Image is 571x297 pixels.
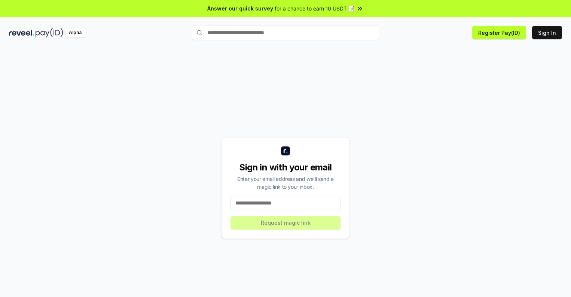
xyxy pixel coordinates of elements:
span: for a chance to earn 10 USDT 📝 [275,4,355,12]
img: reveel_dark [9,28,34,37]
button: Register Pay(ID) [472,26,526,39]
img: logo_small [281,146,290,155]
img: pay_id [36,28,63,37]
button: Sign In [532,26,562,39]
div: Enter your email address and we’ll send a magic link to your inbox. [230,175,341,191]
div: Sign in with your email [230,161,341,173]
span: Answer our quick survey [207,4,273,12]
div: Alpha [65,28,86,37]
